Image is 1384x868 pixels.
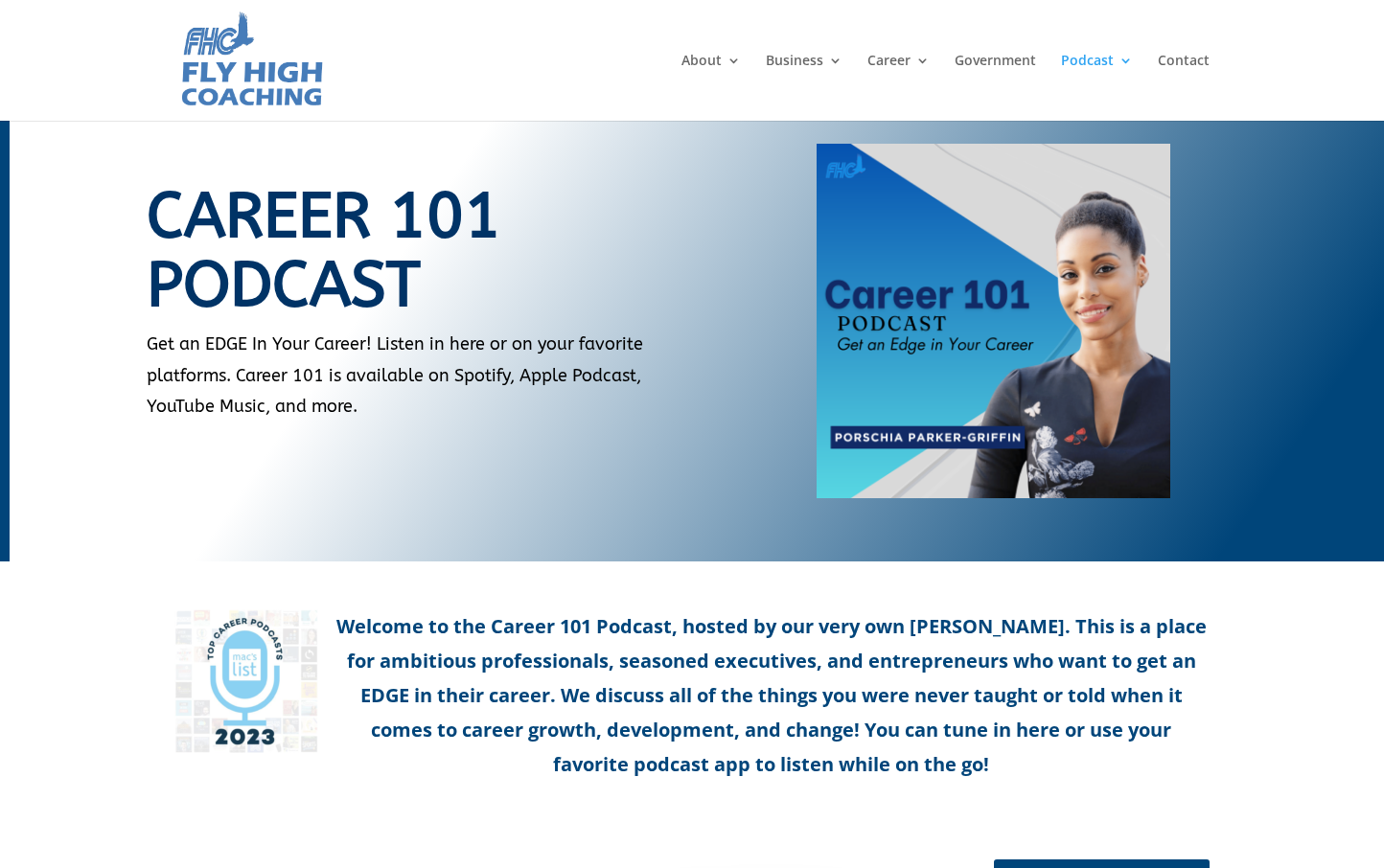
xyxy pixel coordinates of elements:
[147,329,653,422] p: Get an EDGE In Your Career! Listen in here or on your favorite platforms. Career 101 is available...
[867,54,930,121] a: Career
[1061,54,1133,121] a: Podcast
[955,54,1036,121] a: Government
[1158,54,1210,121] a: Contact
[817,144,1170,497] img: Career 101 Podcast
[681,54,741,121] a: About
[147,179,501,321] span: Career 101 Podcast
[174,609,1210,782] p: Welcome to the Career 101 Podcast, hosted by our very own [PERSON_NAME]. This is a place for ambi...
[766,54,842,121] a: Business
[178,10,325,111] img: Fly High Coaching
